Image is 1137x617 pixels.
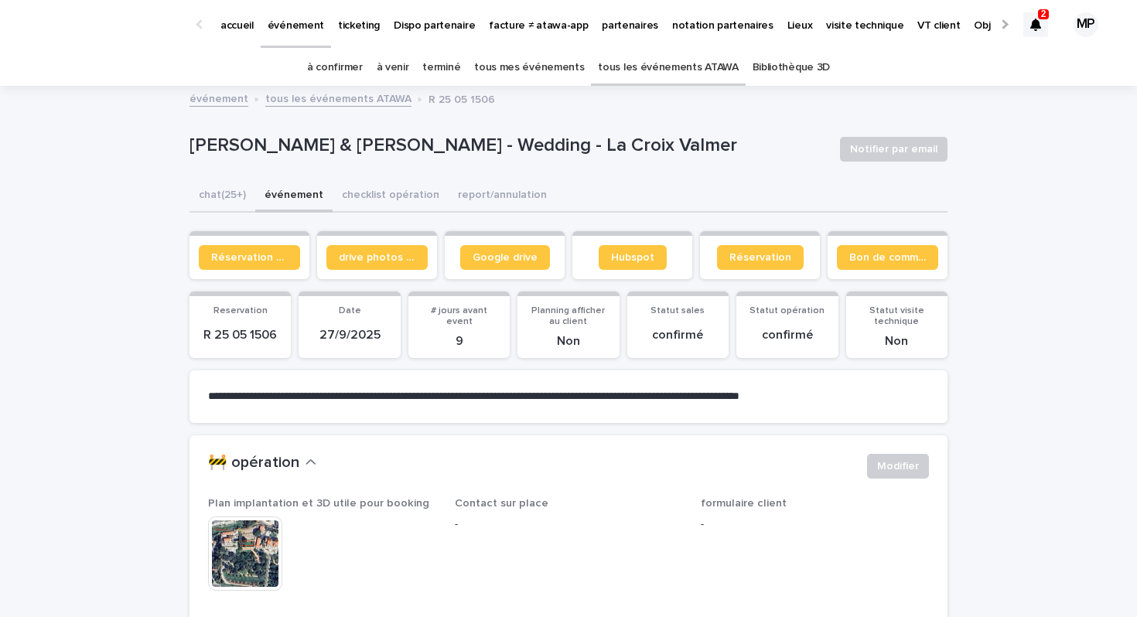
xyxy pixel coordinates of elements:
[531,306,605,326] span: Planning afficher au client
[850,141,937,157] span: Notifier par email
[429,90,495,107] p: R 25 05 1506
[753,49,830,86] a: Bibliothèque 3D
[650,306,705,315] span: Statut sales
[1041,9,1047,19] p: 2
[1023,12,1048,37] div: 2
[637,328,719,343] p: confirmé
[326,245,428,270] a: drive photos coordinateur
[307,49,363,86] a: à confirmer
[701,516,929,533] p: -
[746,328,828,343] p: confirmé
[837,245,938,270] a: Bon de commande
[460,245,550,270] a: Google drive
[455,516,683,533] p: -
[422,49,460,86] a: terminé
[1074,12,1098,37] div: MP
[208,498,429,509] span: Plan implantation et 3D utile pour booking
[473,252,538,263] span: Google drive
[867,454,929,479] button: Modifier
[339,306,361,315] span: Date
[255,180,333,213] button: événement
[729,252,791,263] span: Réservation
[749,306,825,315] span: Statut opération
[189,89,248,107] a: événement
[840,137,947,162] button: Notifier par email
[208,454,316,472] button: 🚧 opération
[431,306,487,326] span: # jours avant event
[474,49,584,86] a: tous mes événements
[199,245,300,270] a: Réservation client
[717,245,804,270] a: Réservation
[208,454,299,472] h2: 🚧 opération
[213,306,268,315] span: Reservation
[598,49,738,86] a: tous les événements ATAWA
[869,306,924,326] span: Statut visite technique
[265,89,411,107] a: tous les événements ATAWA
[189,135,828,157] p: [PERSON_NAME] & [PERSON_NAME] - Wedding - La Croix Valmer
[611,252,654,263] span: Hubspot
[211,252,288,263] span: Réservation client
[333,180,449,213] button: checklist opération
[701,498,787,509] span: formulaire client
[449,180,556,213] button: report/annulation
[599,245,667,270] a: Hubspot
[527,334,609,349] p: Non
[455,498,548,509] span: Contact sur place
[855,334,938,349] p: Non
[377,49,409,86] a: à venir
[308,328,391,343] p: 27/9/2025
[31,9,181,40] img: Ls34BcGeRexTGTNfXpUC
[199,328,282,343] p: R 25 05 1506
[877,458,919,474] span: Modifier
[189,180,255,213] button: chat (25+)
[418,334,500,349] p: 9
[849,252,926,263] span: Bon de commande
[339,252,415,263] span: drive photos coordinateur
